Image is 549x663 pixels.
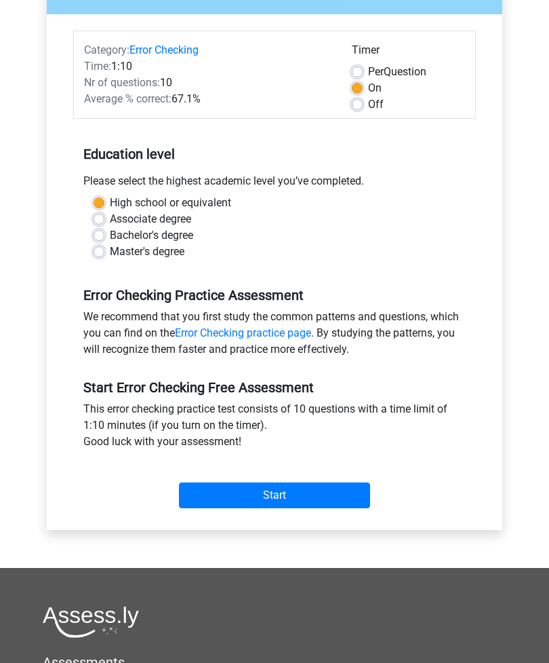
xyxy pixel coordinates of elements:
[74,91,342,107] div: 67.1%
[84,76,160,89] span: Nr of questions:
[43,606,139,638] img: Assessly logo
[73,173,476,195] div: Please select the highest academic level you’ve completed.
[175,326,311,339] a: Error Checking practice page
[110,195,231,211] label: High school or equivalent
[74,75,342,91] div: 10
[84,60,111,73] span: Time:
[129,43,199,56] a: Error Checking
[110,244,184,260] label: Master's degree
[84,43,129,56] span: Category:
[368,96,384,113] label: Off
[83,379,466,396] h5: Start Error Checking Free Assessment
[74,58,342,75] div: 1:10
[83,287,466,303] h5: Error Checking Practice Assessment
[352,42,465,64] div: Timer
[84,92,171,105] span: Average % correct:
[110,227,193,244] label: Bachelor's degree
[73,309,476,363] div: We recommend that you first study the common patterns and questions, which you can find on the . ...
[368,65,384,78] span: Per
[110,211,191,227] label: Associate degree
[179,482,370,508] input: Start
[83,140,466,168] h5: Education level
[73,401,476,455] div: This error checking practice test consists of 10 questions with a time limit of 1:10 minutes (if ...
[368,80,382,96] label: On
[368,64,426,80] label: Question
